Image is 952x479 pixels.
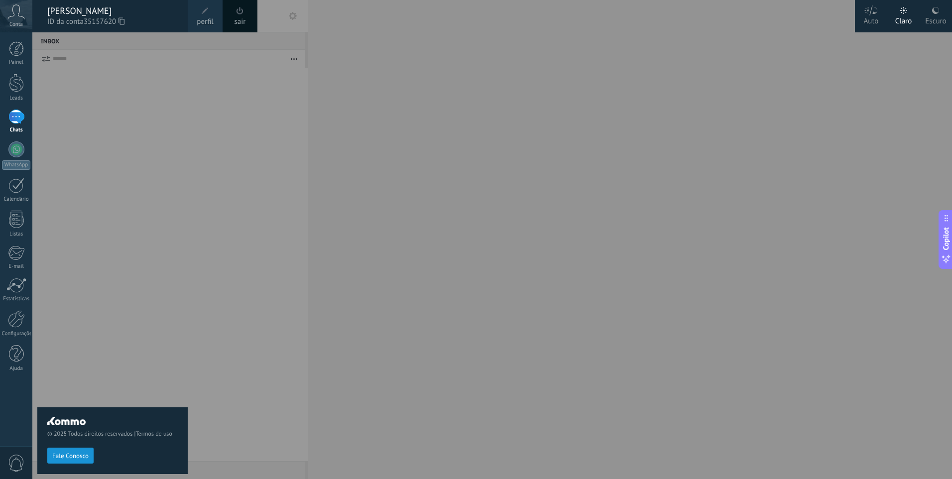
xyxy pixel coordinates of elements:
span: © 2025 Todos direitos reservados | [47,430,178,438]
div: Calendário [2,196,31,203]
div: Leads [2,95,31,102]
a: Termos de uso [135,430,172,438]
span: Conta [9,21,23,28]
span: ID da conta [47,16,178,27]
span: Copilot [941,228,951,250]
button: Fale Conosco [47,448,94,464]
span: 35157620 [84,16,124,27]
div: Estatísticas [2,296,31,302]
div: Ajuda [2,365,31,372]
div: WhatsApp [2,160,30,170]
div: E-mail [2,263,31,270]
span: Fale Conosco [52,453,89,460]
div: Escuro [925,6,946,32]
div: Auto [864,6,879,32]
a: Fale Conosco [47,452,94,459]
span: perfil [197,16,213,27]
div: Chats [2,127,31,133]
div: Claro [895,6,912,32]
div: Configurações [2,331,31,337]
div: Listas [2,231,31,238]
div: Painel [2,59,31,66]
a: sair [235,16,246,27]
div: [PERSON_NAME] [47,5,178,16]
